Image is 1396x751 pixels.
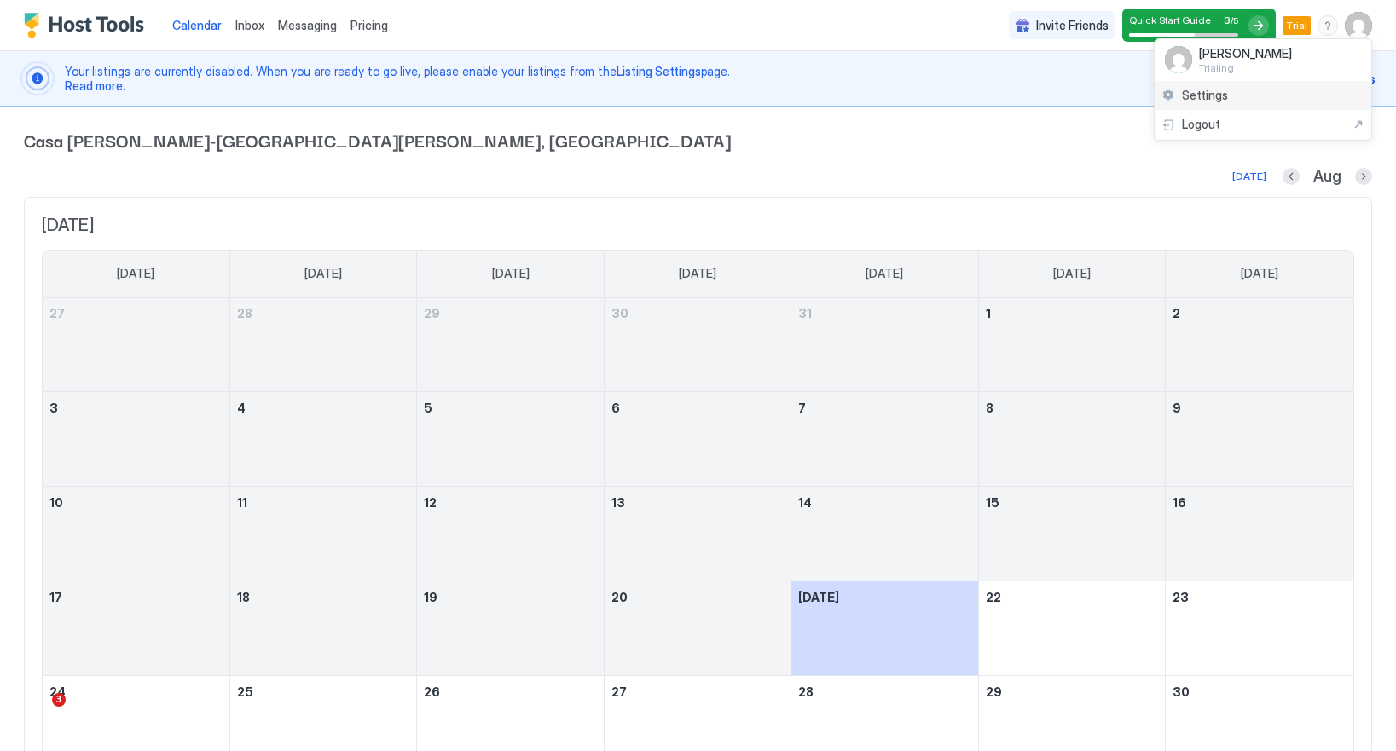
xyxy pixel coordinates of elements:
[1199,46,1292,61] span: [PERSON_NAME]
[17,693,58,734] iframe: Intercom live chat
[52,693,66,707] span: 3
[1199,61,1292,74] span: Trialing
[1182,117,1220,132] span: Logout
[1182,88,1228,103] span: Settings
